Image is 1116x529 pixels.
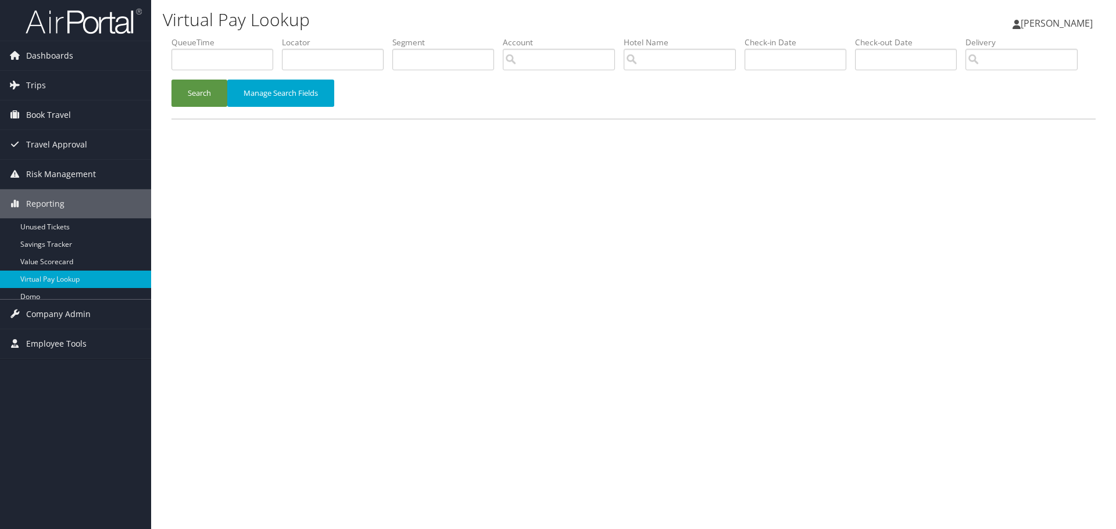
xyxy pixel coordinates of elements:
label: Account [503,37,624,48]
span: Reporting [26,189,65,218]
span: Risk Management [26,160,96,189]
button: Manage Search Fields [227,80,334,107]
a: [PERSON_NAME] [1013,6,1104,41]
label: Hotel Name [624,37,745,48]
span: Book Travel [26,100,71,129]
span: Travel Approval [26,130,87,159]
span: Employee Tools [26,329,87,358]
span: Dashboards [26,41,73,70]
label: Locator [282,37,392,48]
span: Trips [26,71,46,100]
label: Check-in Date [745,37,855,48]
img: airportal-logo.png [26,8,142,35]
h1: Virtual Pay Lookup [163,8,791,32]
span: [PERSON_NAME] [1021,17,1093,30]
label: Check-out Date [855,37,965,48]
label: QueueTime [171,37,282,48]
label: Delivery [965,37,1086,48]
button: Search [171,80,227,107]
label: Segment [392,37,503,48]
span: Company Admin [26,300,91,329]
